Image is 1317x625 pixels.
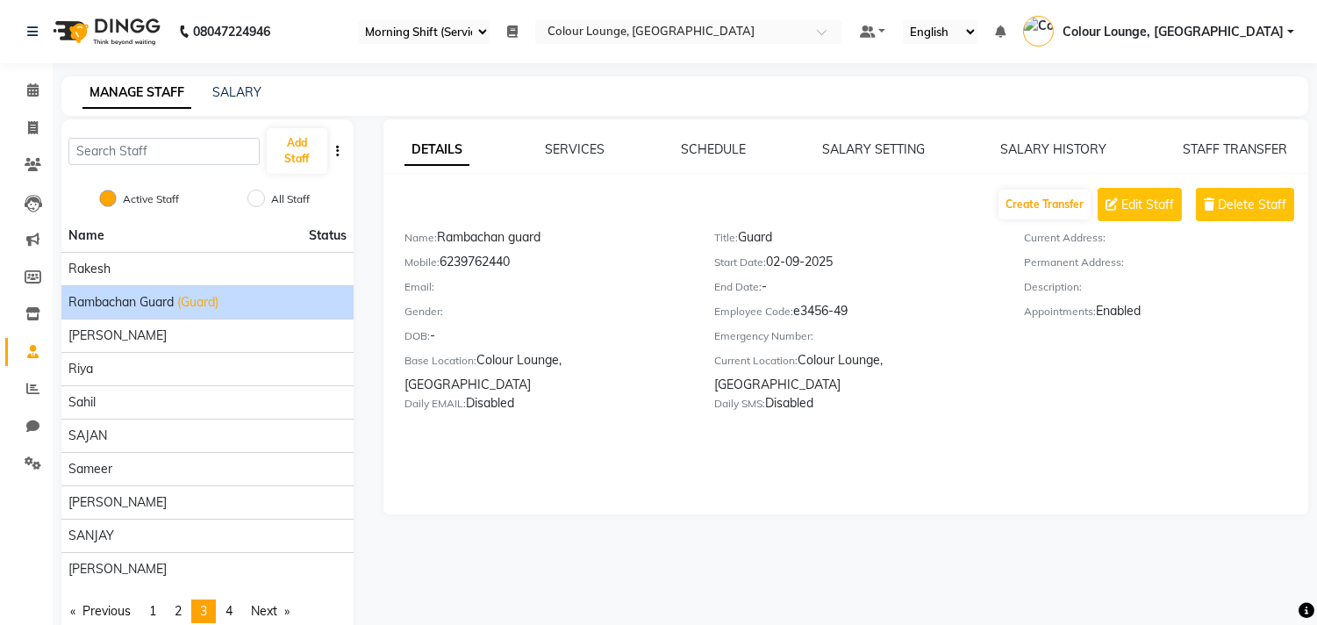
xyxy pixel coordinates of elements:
a: DETAILS [404,134,469,166]
label: Description: [1025,279,1083,295]
span: Sahil [68,393,96,412]
div: e3456-49 [714,302,998,327]
label: Email: [404,279,434,295]
span: [PERSON_NAME] [68,493,167,512]
div: - [714,277,998,302]
label: DOB: [404,328,430,344]
a: Next [242,600,298,623]
div: 02-09-2025 [714,253,998,277]
nav: Pagination [61,600,354,623]
label: Emergency Number: [714,328,813,344]
span: 3 [200,603,207,619]
span: Riya [68,360,93,378]
span: 4 [225,603,233,619]
label: Name: [404,230,437,246]
img: logo [45,7,165,56]
label: Start Date: [714,255,766,270]
span: Rambachan guard [68,293,174,312]
a: MANAGE STAFF [82,77,191,109]
span: [PERSON_NAME] [68,560,167,578]
span: Edit Staff [1121,196,1174,214]
button: Add Staff [267,128,327,174]
a: SALARY HISTORY [1000,141,1106,157]
span: Delete Staff [1218,196,1286,214]
label: Permanent Address: [1025,255,1125,270]
label: Current Location: [714,353,798,369]
label: Mobile: [404,255,440,270]
span: Sameer [68,460,112,478]
div: Rambachan guard [404,228,688,253]
label: All Staff [271,191,310,207]
a: SALARY SETTING [822,141,925,157]
button: Delete Staff [1196,188,1294,221]
div: - [404,327,688,351]
label: Active Staff [123,191,179,207]
span: SANJAY [68,527,114,545]
span: Rakesh [68,260,111,278]
label: Base Location: [404,353,476,369]
label: Title: [714,230,738,246]
b: 08047224946 [193,7,270,56]
label: Daily SMS: [714,396,765,412]
button: Edit Staff [1098,188,1182,221]
a: Previous [61,600,140,623]
div: 6239762440 [404,253,688,277]
span: Name [68,227,104,243]
label: Gender: [404,304,443,320]
label: Appointments: [1025,304,1097,320]
span: (Guard) [177,293,218,312]
a: STAFF TRANSFER [1183,141,1287,157]
input: Search Staff [68,138,260,165]
span: Status [309,226,347,245]
div: Enabled [1025,302,1308,327]
span: SAJAN [68,427,107,445]
a: SCHEDULE [681,141,746,157]
a: SERVICES [545,141,605,157]
div: Guard [714,228,998,253]
span: Colour Lounge, [GEOGRAPHIC_DATA] [1063,23,1284,41]
label: Employee Code: [714,304,793,320]
label: End Date: [714,279,762,295]
span: 1 [149,603,156,619]
img: Colour Lounge, Ranjit Avenue [1023,16,1054,47]
div: Disabled [404,394,688,419]
span: 2 [175,603,182,619]
span: [PERSON_NAME] [68,327,167,345]
div: Colour Lounge, [GEOGRAPHIC_DATA] [404,351,688,394]
button: Create Transfer [998,190,1091,219]
div: Disabled [714,394,998,419]
div: Colour Lounge, [GEOGRAPHIC_DATA] [714,351,998,394]
label: Daily EMAIL: [404,396,466,412]
a: SALARY [212,84,261,100]
label: Current Address: [1025,230,1106,246]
